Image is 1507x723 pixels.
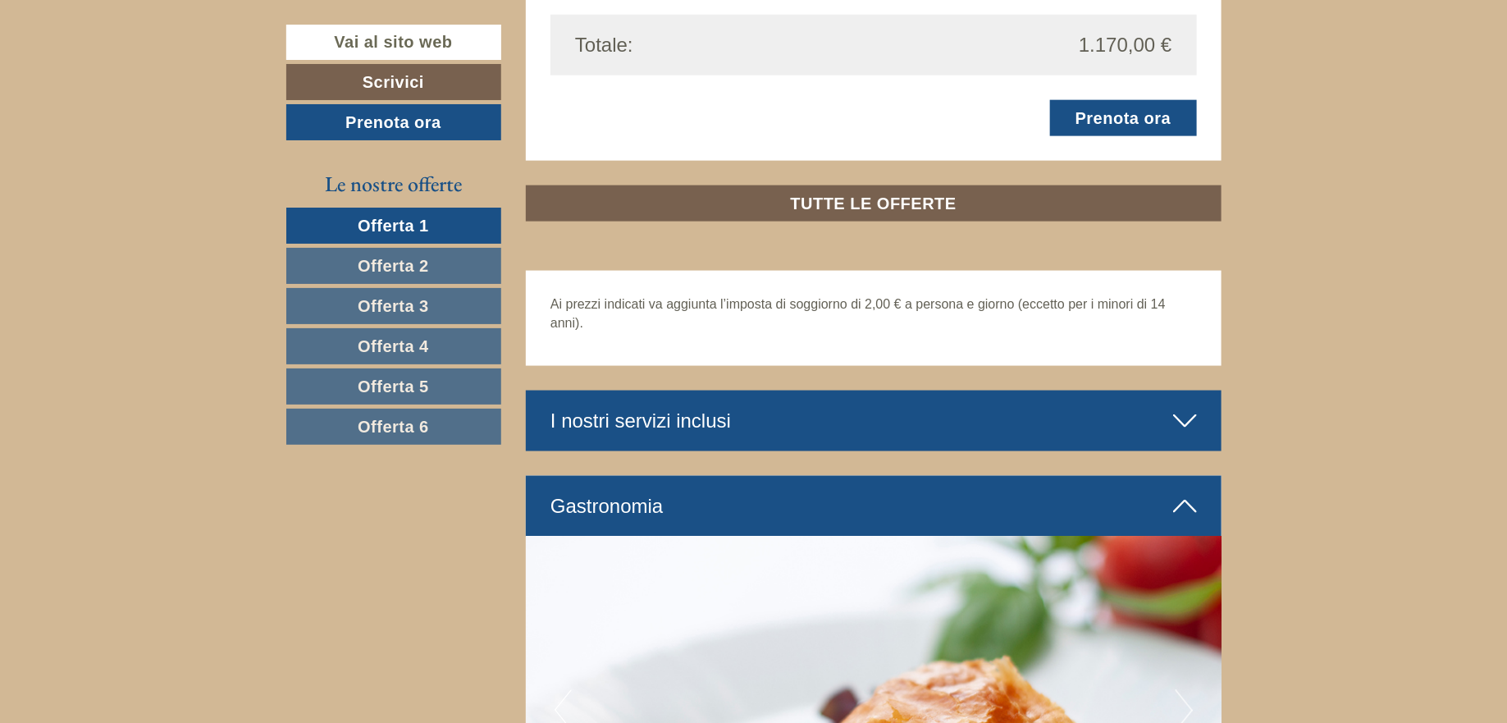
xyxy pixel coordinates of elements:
span: Offerta 1 [358,217,429,235]
p: Ai prezzi indicati va aggiunta l’imposta di soggiorno di 2,00 € a persona e giorno (eccetto per i... [550,295,1197,333]
a: Vai al sito web [286,25,501,60]
div: Totale: [563,31,874,59]
div: Gastronomia [526,476,1222,537]
span: Offerta 4 [358,337,429,355]
a: Scrivici [286,64,501,100]
span: Offerta 5 [358,378,429,396]
a: Prenota ora [1050,100,1197,136]
a: Prenota ora [286,104,501,140]
span: Offerta 3 [358,297,429,315]
span: 1.170,00 € [1079,31,1171,59]
div: Le nostre offerte [286,169,501,199]
div: I nostri servizi inclusi [526,391,1222,451]
a: TUTTE LE OFFERTE [526,185,1222,222]
span: Offerta 2 [358,257,429,275]
span: Offerta 6 [358,418,429,436]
